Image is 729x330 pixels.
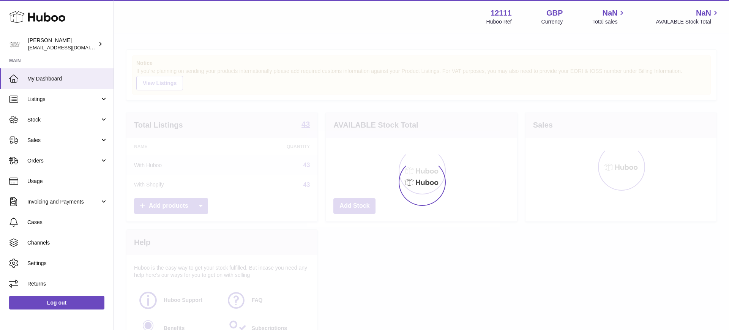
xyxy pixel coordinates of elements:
[28,37,96,51] div: [PERSON_NAME]
[9,296,104,309] a: Log out
[27,157,100,164] span: Orders
[27,219,108,226] span: Cases
[27,116,100,123] span: Stock
[28,44,112,51] span: [EMAIL_ADDRESS][DOMAIN_NAME]
[656,18,720,25] span: AVAILABLE Stock Total
[541,18,563,25] div: Currency
[27,178,108,185] span: Usage
[27,137,100,144] span: Sales
[486,18,512,25] div: Huboo Ref
[592,18,626,25] span: Total sales
[27,239,108,246] span: Channels
[27,198,100,205] span: Invoicing and Payments
[546,8,563,18] strong: GBP
[9,38,21,50] img: bronaghc@forestfeast.com
[656,8,720,25] a: NaN AVAILABLE Stock Total
[27,260,108,267] span: Settings
[696,8,711,18] span: NaN
[491,8,512,18] strong: 12111
[27,280,108,287] span: Returns
[27,75,108,82] span: My Dashboard
[592,8,626,25] a: NaN Total sales
[602,8,617,18] span: NaN
[27,96,100,103] span: Listings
